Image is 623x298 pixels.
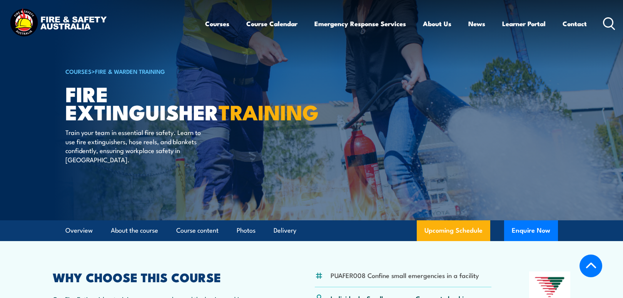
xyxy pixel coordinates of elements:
[65,67,256,76] h6: >
[53,271,277,282] h2: WHY CHOOSE THIS COURSE
[65,128,206,164] p: Train your team in essential fire safety. Learn to use fire extinguishers, hose reels, and blanke...
[205,13,229,34] a: Courses
[423,13,451,34] a: About Us
[468,13,485,34] a: News
[111,220,158,241] a: About the course
[331,271,479,280] li: PUAFER008 Confine small emergencies in a facility
[65,85,256,120] h1: Fire Extinguisher
[563,13,587,34] a: Contact
[504,220,558,241] button: Enquire Now
[502,13,546,34] a: Learner Portal
[176,220,219,241] a: Course content
[65,220,93,241] a: Overview
[219,95,319,127] strong: TRAINING
[65,67,92,75] a: COURSES
[417,220,490,241] a: Upcoming Schedule
[95,67,165,75] a: Fire & Warden Training
[237,220,256,241] a: Photos
[314,13,406,34] a: Emergency Response Services
[274,220,296,241] a: Delivery
[246,13,297,34] a: Course Calendar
